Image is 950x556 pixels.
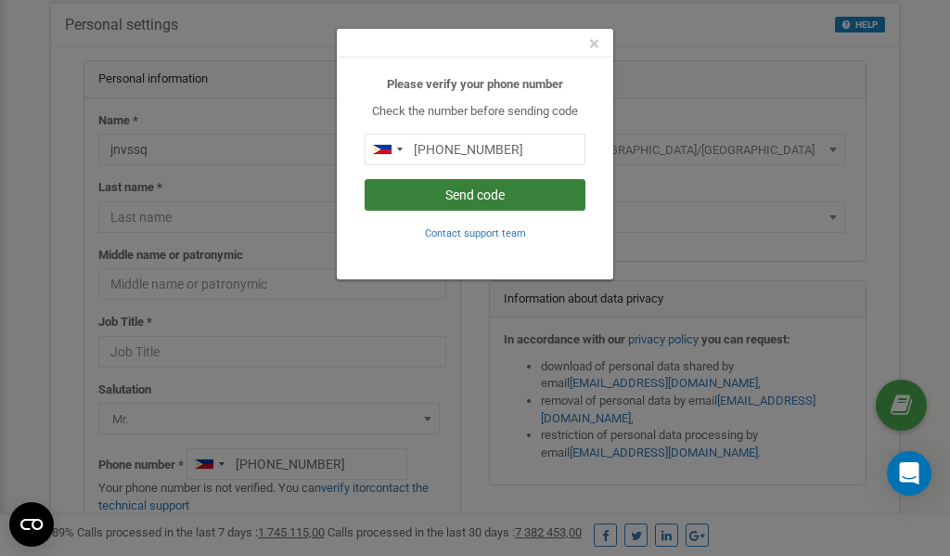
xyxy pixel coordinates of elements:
p: Check the number before sending code [365,103,585,121]
button: Send code [365,179,585,211]
small: Contact support team [425,227,526,239]
button: Open CMP widget [9,502,54,547]
b: Please verify your phone number [387,77,563,91]
div: Open Intercom Messenger [887,451,931,496]
div: Telephone country code [366,135,408,164]
span: × [589,32,599,55]
input: 0905 123 4567 [365,134,585,165]
button: Close [589,34,599,54]
a: Contact support team [425,226,526,239]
